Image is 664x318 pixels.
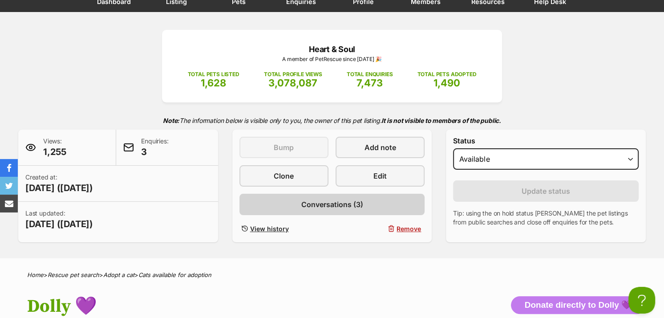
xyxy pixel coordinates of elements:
[138,271,211,278] a: Cats available for adoption
[175,55,489,63] p: A member of PetRescue since [DATE] 🎉
[141,137,168,158] p: Enquiries:
[18,111,646,130] p: The information below is visible only to you, the owner of this pet listing.
[175,43,489,55] p: Heart & Soul
[239,222,328,235] a: View history
[522,186,570,196] span: Update status
[250,224,289,233] span: View history
[268,77,317,89] span: 3,078,087
[25,173,93,194] p: Created at:
[48,271,99,278] a: Rescue pet search
[453,180,639,202] button: Update status
[5,272,659,278] div: > > >
[453,209,639,227] p: Tip: using the on hold status [PERSON_NAME] the pet listings from public searches and close off e...
[274,142,294,153] span: Bump
[301,199,363,210] span: Conversations (3)
[433,77,460,89] span: 1,490
[511,296,646,314] button: Donate directly to Dolly 💜
[163,117,179,124] strong: Note:
[347,70,393,78] p: TOTAL ENQUIRIES
[25,182,93,194] span: [DATE] ([DATE])
[274,171,294,181] span: Clone
[239,194,425,215] a: Conversations (3)
[43,137,66,158] p: Views:
[141,146,168,158] span: 3
[239,137,328,158] button: Bump
[453,137,639,145] label: Status
[25,209,93,230] p: Last updated:
[336,137,425,158] a: Add note
[364,142,396,153] span: Add note
[201,77,226,89] span: 1,628
[27,296,404,317] h1: Dolly 💜
[188,70,239,78] p: TOTAL PETS LISTED
[336,222,425,235] button: Remove
[27,271,44,278] a: Home
[397,224,421,233] span: Remove
[628,287,655,314] iframe: Help Scout Beacon - Open
[25,218,93,230] span: [DATE] ([DATE])
[43,146,66,158] span: 1,255
[264,70,322,78] p: TOTAL PROFILE VIEWS
[103,271,134,278] a: Adopt a cat
[239,165,328,187] a: Clone
[356,77,383,89] span: 7,473
[417,70,476,78] p: TOTAL PETS ADOPTED
[336,165,425,187] a: Edit
[381,117,501,124] strong: It is not visible to members of the public.
[373,171,387,181] span: Edit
